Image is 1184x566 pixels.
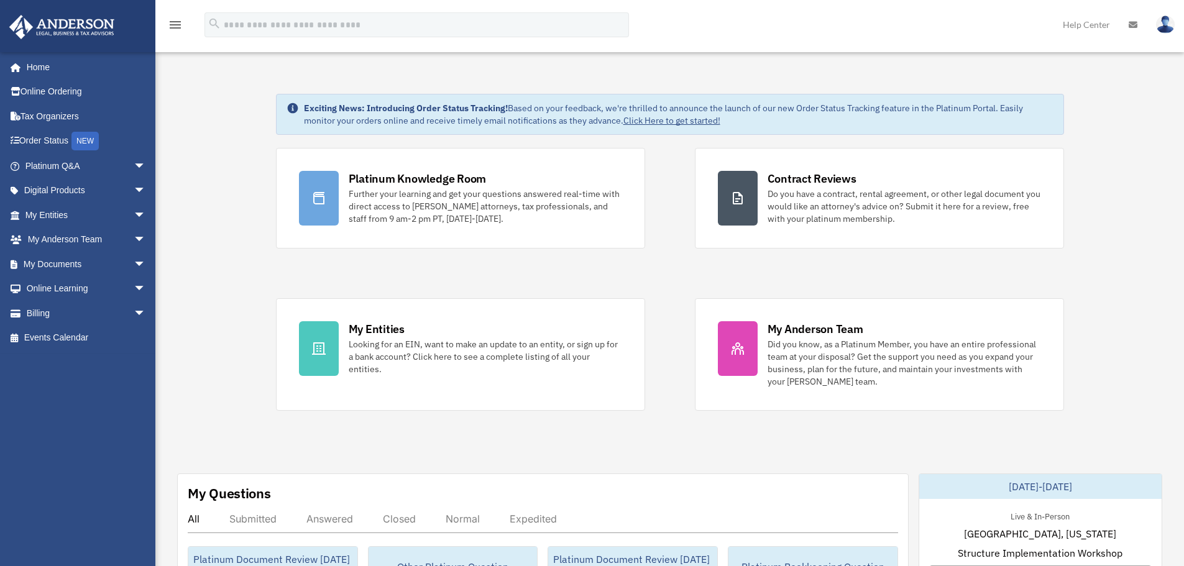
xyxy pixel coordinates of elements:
div: Normal [446,513,480,525]
i: search [208,17,221,30]
div: Platinum Knowledge Room [349,171,487,186]
a: My Entities Looking for an EIN, want to make an update to an entity, or sign up for a bank accoun... [276,298,645,411]
div: Based on your feedback, we're thrilled to announce the launch of our new Order Status Tracking fe... [304,102,1053,127]
div: Closed [383,513,416,525]
div: All [188,513,200,525]
a: Platinum Knowledge Room Further your learning and get your questions answered real-time with dire... [276,148,645,249]
div: My Entities [349,321,405,337]
a: Contract Reviews Do you have a contract, rental agreement, or other legal document you would like... [695,148,1064,249]
img: User Pic [1156,16,1175,34]
span: arrow_drop_down [134,178,158,204]
strong: Exciting News: Introducing Order Status Tracking! [304,103,508,114]
a: Online Ordering [9,80,165,104]
span: arrow_drop_down [134,153,158,179]
div: My Anderson Team [768,321,863,337]
a: Platinum Q&Aarrow_drop_down [9,153,165,178]
div: Do you have a contract, rental agreement, or other legal document you would like an attorney's ad... [768,188,1041,225]
a: Events Calendar [9,326,165,350]
div: Expedited [510,513,557,525]
a: Billingarrow_drop_down [9,301,165,326]
a: menu [168,22,183,32]
div: My Questions [188,484,271,503]
span: arrow_drop_down [134,227,158,253]
a: Digital Productsarrow_drop_down [9,178,165,203]
a: Home [9,55,158,80]
a: Click Here to get started! [623,115,720,126]
i: menu [168,17,183,32]
img: Anderson Advisors Platinum Portal [6,15,118,39]
a: My Anderson Teamarrow_drop_down [9,227,165,252]
div: Answered [306,513,353,525]
div: Further your learning and get your questions answered real-time with direct access to [PERSON_NAM... [349,188,622,225]
a: My Entitiesarrow_drop_down [9,203,165,227]
a: Order StatusNEW [9,129,165,154]
span: arrow_drop_down [134,301,158,326]
span: arrow_drop_down [134,276,158,302]
div: NEW [71,132,99,150]
span: arrow_drop_down [134,203,158,228]
a: Tax Organizers [9,104,165,129]
a: Online Learningarrow_drop_down [9,276,165,301]
div: Submitted [229,513,277,525]
span: [GEOGRAPHIC_DATA], [US_STATE] [964,526,1116,541]
a: My Anderson Team Did you know, as a Platinum Member, you have an entire professional team at your... [695,298,1064,411]
div: [DATE]-[DATE] [919,474,1162,499]
span: arrow_drop_down [134,252,158,277]
div: Did you know, as a Platinum Member, you have an entire professional team at your disposal? Get th... [768,338,1041,388]
a: My Documentsarrow_drop_down [9,252,165,276]
div: Live & In-Person [1001,509,1080,522]
div: Contract Reviews [768,171,856,186]
div: Looking for an EIN, want to make an update to an entity, or sign up for a bank account? Click her... [349,338,622,375]
span: Structure Implementation Workshop [958,545,1122,560]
